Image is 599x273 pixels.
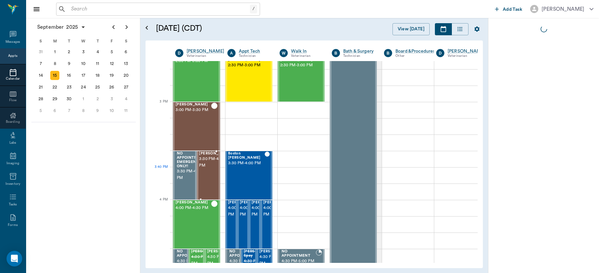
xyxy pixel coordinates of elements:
h5: [DATE] (CDT) [156,23,295,34]
div: [PERSON_NAME] [542,5,584,13]
a: Board &Procedures [395,48,435,55]
span: 3:30 PM - 4:00 PM [199,156,232,169]
div: Sunday, September 14, 2025 [36,71,45,80]
div: Monday, September 8, 2025 [50,59,59,68]
a: Appt Tech [239,48,270,55]
div: M [48,36,62,46]
div: CHECKED_OUT, 2:30 PM - 3:00 PM [278,53,325,102]
span: 4:30 PM - 5:00 PM [229,258,259,271]
div: Today, Monday, September 15, 2025 [50,71,59,80]
a: [PERSON_NAME] [448,48,485,55]
span: 3:30 PM - 4:00 PM [177,168,207,181]
div: Tuesday, September 2, 2025 [65,47,74,56]
div: W [280,49,288,57]
button: View [DATE] [392,23,430,35]
div: Tuesday, September 16, 2025 [65,71,74,80]
div: Wednesday, September 3, 2025 [79,47,88,56]
span: [PERSON_NAME] [199,152,232,156]
span: [PERSON_NAME] Spay [244,249,276,258]
div: Open Intercom Messenger [7,251,22,266]
span: 4:00 PM - 4:30 PM [176,205,211,211]
span: 4:30 PM - 5:00 PM [244,258,276,271]
span: NO APPOINTMENT! [229,249,259,258]
div: Friday, October 10, 2025 [107,106,116,115]
span: 2:30 PM - 3:00 PM [228,62,265,69]
div: Thursday, September 25, 2025 [93,83,102,92]
div: Tuesday, September 23, 2025 [65,83,74,92]
a: [PERSON_NAME] [187,48,224,55]
span: [PERSON_NAME] [176,103,211,107]
div: S [119,36,133,46]
span: 2:30 PM - 3:00 PM [176,58,211,64]
div: Appts [8,54,17,58]
div: CHECKED_OUT, 2:30 PM - 3:00 PM [173,53,220,102]
div: T [90,36,105,46]
span: [PERSON_NAME] [263,201,296,205]
div: Technician [239,53,270,59]
div: CHECKED_OUT, 4:00 PM - 4:30 PM [249,200,261,249]
span: 2:30 PM - 3:00 PM [280,62,317,69]
div: D [436,49,444,57]
button: [PERSON_NAME] [525,3,599,15]
span: [PERSON_NAME] [191,249,224,254]
span: 3:30 PM - 4:00 PM [228,160,265,167]
div: W [76,36,91,46]
div: Sunday, September 21, 2025 [36,83,45,92]
div: Friday, September 5, 2025 [107,47,116,56]
div: T [62,36,76,46]
div: CHECKED_OUT, 4:00 PM - 4:30 PM [225,200,237,249]
div: Veterinarian [448,53,485,59]
div: A [227,49,236,57]
div: Thursday, October 9, 2025 [93,106,102,115]
div: Inventory [6,182,20,186]
div: B [384,49,392,57]
span: 4:00 PM - 4:30 PM [263,205,296,218]
div: / [250,5,257,13]
div: BOOKED, 3:30 PM - 4:00 PM [173,151,197,200]
div: F [105,36,119,46]
div: Wednesday, October 8, 2025 [79,106,88,115]
span: [PERSON_NAME] [259,249,292,254]
span: [PERSON_NAME] [207,249,240,254]
span: NO APPOINTMENT [282,249,316,258]
span: 4:30 PM - 5:00 PM [282,258,316,265]
a: Walk In [291,48,322,55]
div: CHECKED_OUT, 3:30 PM - 4:00 PM [225,151,272,200]
div: Messages [6,40,21,44]
div: Thursday, September 4, 2025 [93,47,102,56]
input: Search [69,5,250,14]
div: Thursday, October 2, 2025 [93,94,102,104]
button: Next page [120,21,133,34]
div: Friday, October 3, 2025 [107,94,116,104]
div: Veterinarian [291,53,322,59]
div: B [332,49,340,57]
span: 2025 [65,23,79,32]
div: Saturday, September 27, 2025 [121,83,131,92]
span: September [36,23,65,32]
div: Saturday, September 6, 2025 [121,47,131,56]
button: Close drawer [30,3,43,16]
div: Wednesday, September 10, 2025 [79,59,88,68]
button: September2025 [34,21,89,34]
div: Thursday, September 18, 2025 [93,71,102,80]
div: D [175,49,183,57]
div: CHECKED_OUT, 3:00 PM - 3:30 PM [173,102,220,151]
div: READY_TO_CHECKOUT, 3:30 PM - 4:00 PM [197,151,221,200]
span: 4:00 PM - 4:30 PM [228,205,261,218]
div: Friday, September 19, 2025 [107,71,116,80]
div: Saturday, October 11, 2025 [121,106,131,115]
span: 3:00 PM - 3:30 PM [176,107,211,113]
span: 4:30 PM - 5:00 PM [191,254,224,267]
div: Wednesday, September 17, 2025 [79,71,88,80]
div: Monday, September 1, 2025 [50,47,59,56]
div: Tuesday, September 30, 2025 [65,94,74,104]
div: CHECKED_OUT, 2:30 PM - 3:00 PM [225,53,272,102]
span: [PERSON_NAME] [228,201,261,205]
span: 4:00 PM - 4:30 PM [252,205,284,218]
div: Wednesday, September 24, 2025 [79,83,88,92]
a: Bath & Surgery [343,48,374,55]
